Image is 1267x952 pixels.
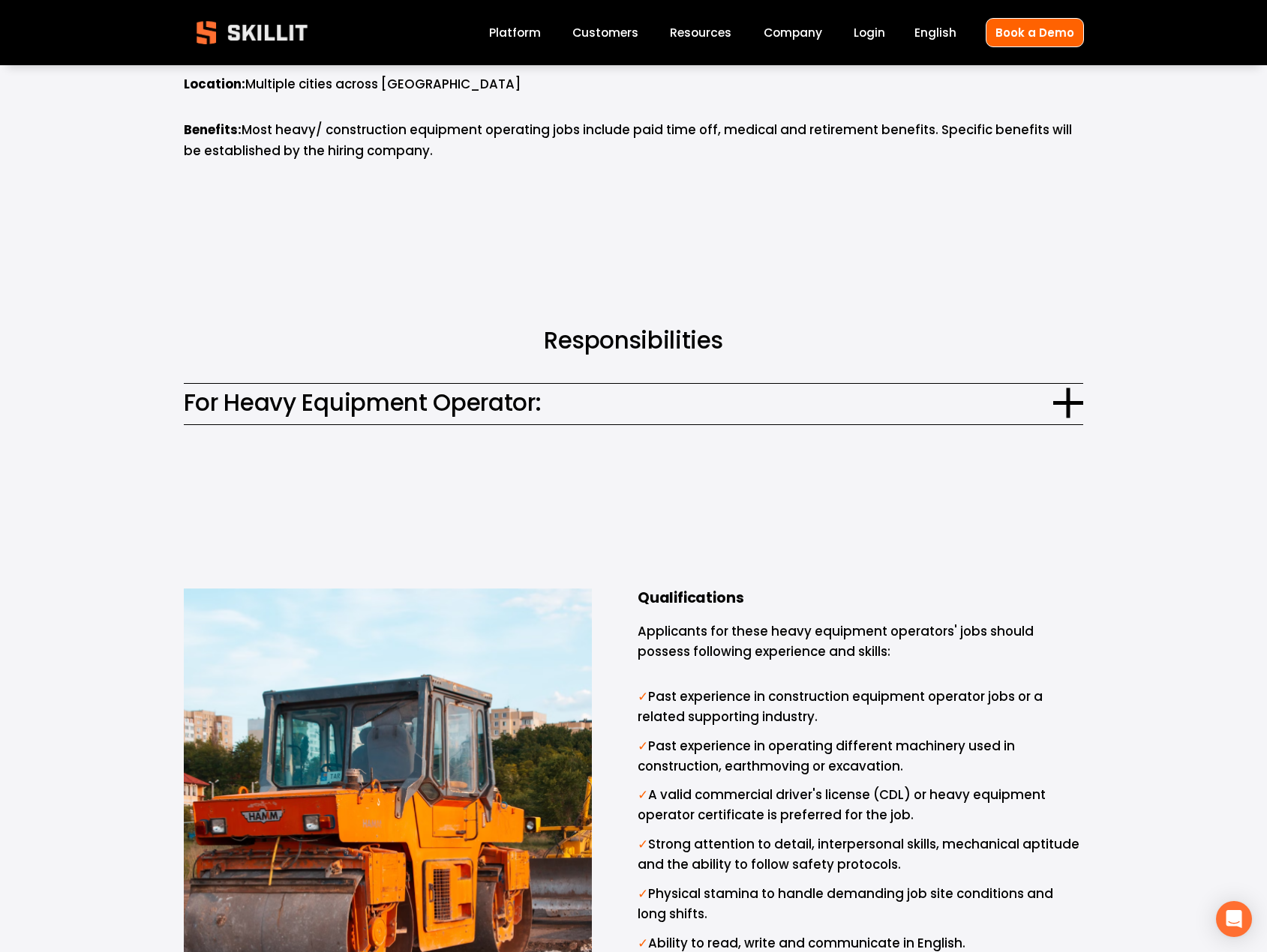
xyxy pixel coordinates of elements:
a: Login [854,22,885,43]
span: ✓ [638,885,648,903]
span: ✓ [638,737,648,755]
span: Past experience in operating different machinery used in construction, earthmoving or excavation. [638,737,1018,775]
img: Skillit [184,10,320,55]
a: Book a Demo [986,18,1084,47]
span: English [914,24,956,41]
button: For Heavy Equipment Operator: [184,384,1084,424]
a: Customers [572,22,638,43]
span: Resources [670,24,731,41]
p: Applicants for these heavy equipment operators' jobs should possess following experience and skills: [638,621,1083,662]
span: Ability to read, write and communicate in English. [648,934,965,952]
p: Strong attention to detail, interpersonal skills, mechanical aptitude and the ability to follow s... [638,834,1083,875]
div: Open Intercom Messenger [1216,901,1252,937]
strong: Location: [184,74,245,96]
span: ✓ [638,835,648,853]
a: Platform [489,22,541,43]
strong: Qualifications [638,587,743,612]
p: Most heavy/ construction equipment operating jobs include paid time off, medical and retirement b... [184,120,1084,162]
span: Past experience in construction equipment operator jobs or a related supporting industry. [638,687,1046,726]
span: ✓ [638,687,648,705]
div: language picker [914,22,956,43]
a: folder dropdown [670,22,731,43]
span: For Heavy Equipment Operator: [184,385,1054,421]
span: ✓ [638,934,648,952]
h2: Responsibilities [297,325,970,356]
p: Multiple cities across [GEOGRAPHIC_DATA] [184,74,1084,96]
strong: Benefits: [184,120,242,142]
span: A valid commercial driver's license (CDL) or heavy equipment operator certificate is preferred fo... [638,786,1049,824]
span: ✓ [638,786,648,804]
span: Physical stamina to handle demanding job site conditions and long shifts. [638,885,1056,923]
a: Company [764,22,822,43]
